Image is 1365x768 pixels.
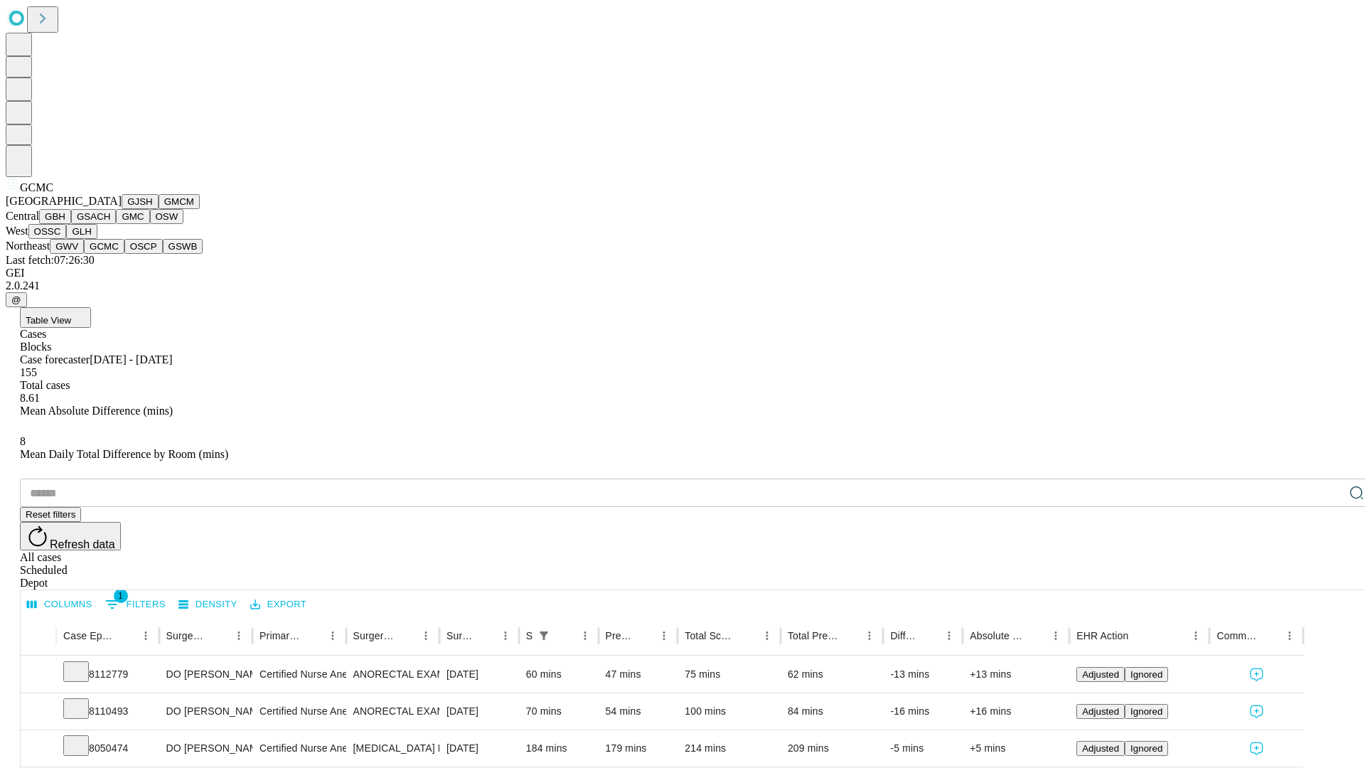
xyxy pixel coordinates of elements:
[323,626,343,646] button: Menu
[606,656,671,693] div: 47 mins
[534,626,554,646] div: 1 active filter
[50,538,115,550] span: Refresh data
[685,693,773,730] div: 100 mins
[890,730,955,767] div: -5 mins
[353,656,432,693] div: ANORECTAL EXAM UNDER ANESTHESIA
[555,626,575,646] button: Sort
[20,392,40,404] span: 8.61
[1186,626,1206,646] button: Menu
[26,315,71,326] span: Table View
[20,448,228,460] span: Mean Daily Total Difference by Room (mins)
[229,626,249,646] button: Menu
[6,254,95,266] span: Last fetch: 07:26:30
[20,181,53,193] span: GCMC
[890,656,955,693] div: -13 mins
[1125,667,1168,682] button: Ignored
[71,209,116,224] button: GSACH
[63,693,152,730] div: 8110493
[163,239,203,254] button: GSWB
[20,353,90,366] span: Case forecaster
[150,209,184,224] button: OSW
[396,626,416,646] button: Sort
[90,353,172,366] span: [DATE] - [DATE]
[1130,743,1162,754] span: Ignored
[606,730,671,767] div: 179 mins
[50,239,84,254] button: GWV
[63,730,152,767] div: 8050474
[840,626,860,646] button: Sort
[209,626,229,646] button: Sort
[166,630,208,641] div: Surgeon Name
[84,239,124,254] button: GCMC
[757,626,777,646] button: Menu
[28,224,67,239] button: OSSC
[26,509,75,520] span: Reset filters
[166,656,245,693] div: DO [PERSON_NAME] [PERSON_NAME] Do
[122,194,159,209] button: GJSH
[788,630,839,641] div: Total Predicted Duration
[175,594,241,616] button: Density
[20,522,121,550] button: Refresh data
[737,626,757,646] button: Sort
[1125,704,1168,719] button: Ignored
[20,366,37,378] span: 155
[1082,743,1119,754] span: Adjusted
[1130,669,1162,680] span: Ignored
[116,209,149,224] button: GMC
[39,209,71,224] button: GBH
[970,693,1062,730] div: +16 mins
[23,594,96,616] button: Select columns
[20,435,26,447] span: 8
[1082,706,1119,717] span: Adjusted
[1216,630,1258,641] div: Comments
[526,656,591,693] div: 60 mins
[353,693,432,730] div: ANORECTAL EXAM UNDER ANESTHESIA
[353,730,432,767] div: [MEDICAL_DATA] PARTIAL [MEDICAL_DATA] WITH ANASTOMOSIS
[1260,626,1280,646] button: Sort
[1082,669,1119,680] span: Adjusted
[446,656,512,693] div: [DATE]
[970,730,1062,767] div: +5 mins
[970,630,1024,641] div: Absolute Difference
[259,693,338,730] div: Certified Nurse Anesthetist
[446,730,512,767] div: [DATE]
[685,730,773,767] div: 214 mins
[860,626,879,646] button: Menu
[788,730,877,767] div: 209 mins
[970,656,1062,693] div: +13 mins
[116,626,136,646] button: Sort
[353,630,395,641] div: Surgery Name
[6,225,28,237] span: West
[526,693,591,730] div: 70 mins
[259,730,338,767] div: Certified Nurse Anesthetist
[1130,626,1150,646] button: Sort
[1076,704,1125,719] button: Adjusted
[66,224,97,239] button: GLH
[606,630,633,641] div: Predicted In Room Duration
[788,693,877,730] div: 84 mins
[259,656,338,693] div: Certified Nurse Anesthetist
[11,294,21,305] span: @
[63,630,114,641] div: Case Epic Id
[6,279,1359,292] div: 2.0.241
[6,210,39,222] span: Central
[1280,626,1300,646] button: Menu
[6,240,50,252] span: Northeast
[166,730,245,767] div: DO [PERSON_NAME] [PERSON_NAME] Do
[102,593,169,616] button: Show filters
[166,693,245,730] div: DO [PERSON_NAME] [PERSON_NAME] Do
[634,626,654,646] button: Sort
[890,630,918,641] div: Difference
[303,626,323,646] button: Sort
[136,626,156,646] button: Menu
[63,656,152,693] div: 8112779
[1046,626,1066,646] button: Menu
[654,626,674,646] button: Menu
[416,626,436,646] button: Menu
[1130,706,1162,717] span: Ignored
[446,693,512,730] div: [DATE]
[496,626,515,646] button: Menu
[114,589,128,603] span: 1
[1076,630,1128,641] div: EHR Action
[526,630,532,641] div: Scheduled In Room Duration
